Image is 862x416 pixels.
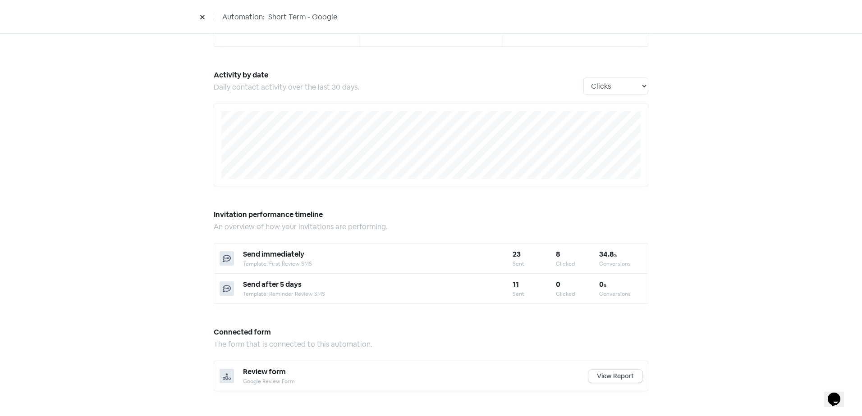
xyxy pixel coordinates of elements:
[614,253,617,258] span: %
[588,370,642,383] a: View Report
[214,326,648,339] h5: Connected form
[513,290,556,298] div: Sent
[599,290,642,298] div: Conversions
[513,280,519,289] b: 11
[243,367,286,376] span: Review form
[513,249,521,259] b: 23
[243,280,302,289] span: Send after 5 days
[824,380,853,407] iframe: chat widget
[556,290,599,298] div: Clicked
[214,339,648,350] div: The form that is connected to this automation.
[599,249,617,259] b: 34.8
[243,260,513,268] div: Template: First Review SMS
[214,68,583,82] h5: Activity by date
[243,377,588,385] div: Google Review Form
[513,260,556,268] div: Sent
[556,280,560,289] b: 0
[599,260,642,268] div: Conversions
[214,222,648,232] div: An overview of how your invitations are performing.
[214,82,583,93] div: Daily contact activity over the last 30 days.
[243,249,304,259] span: Send immediately
[599,280,606,289] b: 0
[214,208,648,222] h5: Invitation performance timeline
[556,260,599,268] div: Clicked
[556,249,560,259] b: 8
[222,12,265,23] span: Automation:
[604,283,606,288] span: %
[243,290,513,298] div: Template: Reminder Review SMS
